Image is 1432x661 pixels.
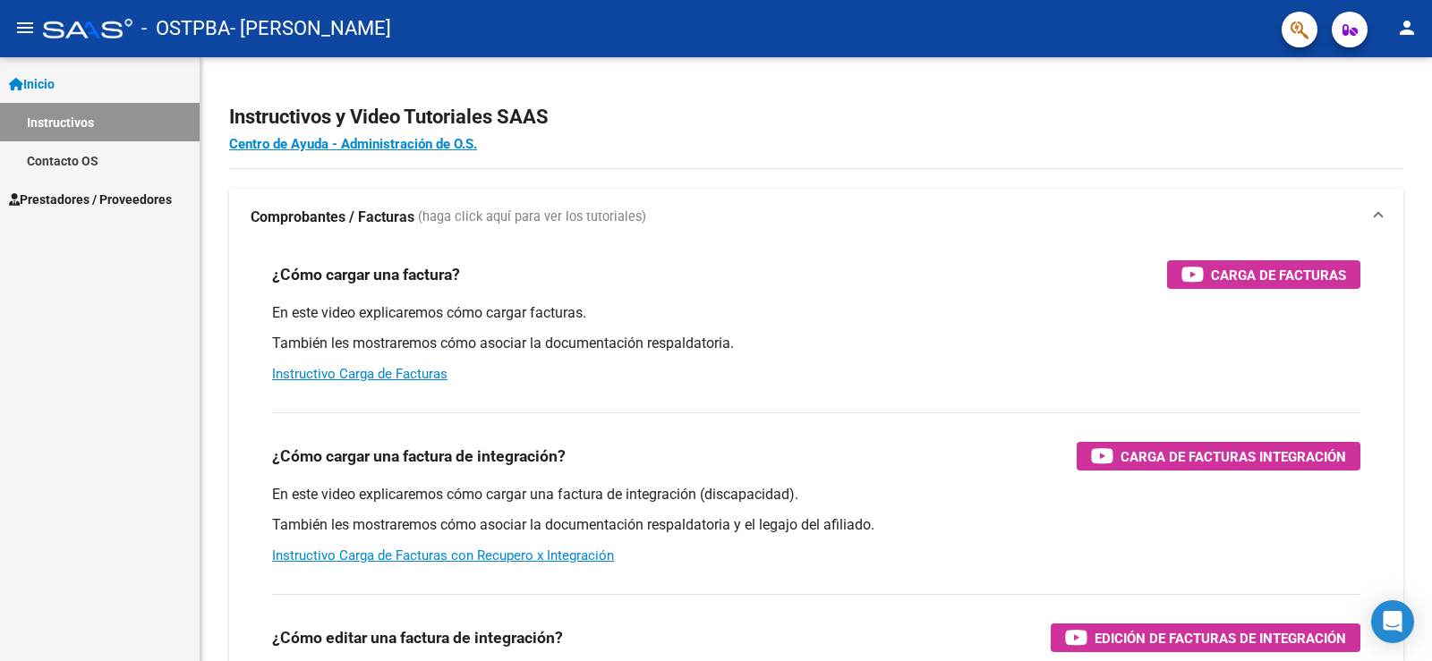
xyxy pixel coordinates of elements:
[230,9,391,48] span: - [PERSON_NAME]
[272,366,447,382] a: Instructivo Carga de Facturas
[1051,623,1360,652] button: Edición de Facturas de integración
[9,190,172,209] span: Prestadores / Proveedores
[229,189,1403,246] mat-expansion-panel-header: Comprobantes / Facturas (haga click aquí para ver los tutoriales)
[1211,264,1346,286] span: Carga de Facturas
[272,262,460,287] h3: ¿Cómo cargar una factura?
[272,334,1360,353] p: También les mostraremos cómo asociar la documentación respaldatoria.
[9,74,55,94] span: Inicio
[229,136,477,152] a: Centro de Ayuda - Administración de O.S.
[14,17,36,38] mat-icon: menu
[1077,442,1360,470] button: Carga de Facturas Integración
[272,485,1360,504] p: En este video explicaremos cómo cargar una factura de integración (discapacidad).
[1396,17,1418,38] mat-icon: person
[251,208,414,227] strong: Comprobantes / Facturas
[1167,260,1360,289] button: Carga de Facturas
[1371,600,1414,643] div: Open Intercom Messenger
[272,625,563,650] h3: ¿Cómo editar una factura de integración?
[272,547,614,564] a: Instructivo Carga de Facturas con Recupero x Integración
[272,515,1360,535] p: También les mostraremos cómo asociar la documentación respaldatoria y el legajo del afiliado.
[141,9,230,48] span: - OSTPBA
[229,100,1403,134] h2: Instructivos y Video Tutoriales SAAS
[418,208,646,227] span: (haga click aquí para ver los tutoriales)
[1095,627,1346,649] span: Edición de Facturas de integración
[1121,445,1346,468] span: Carga de Facturas Integración
[272,303,1360,323] p: En este video explicaremos cómo cargar facturas.
[272,444,566,469] h3: ¿Cómo cargar una factura de integración?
